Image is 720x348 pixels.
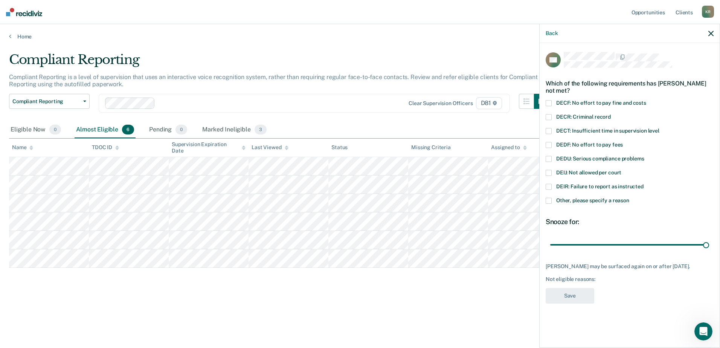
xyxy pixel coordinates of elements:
[252,144,288,151] div: Last Viewed
[556,114,611,120] span: DECR: Criminal record
[476,97,502,109] span: D81
[556,197,629,203] span: Other, please specify a reason
[491,144,526,151] div: Assigned to
[331,144,348,151] div: Status
[201,122,268,138] div: Marked Ineligible
[546,288,594,304] button: Save
[546,276,714,282] div: Not eligible reasons:
[175,125,187,134] span: 0
[546,30,558,37] button: Back
[9,122,63,138] div: Eligible Now
[255,125,267,134] span: 3
[694,322,712,340] iframe: Intercom live chat
[172,141,246,154] div: Supervision Expiration Date
[148,122,189,138] div: Pending
[546,218,714,226] div: Snooze for:
[411,144,451,151] div: Missing Criteria
[12,144,33,151] div: Name
[49,125,61,134] span: 0
[9,33,711,40] a: Home
[9,73,537,88] p: Compliant Reporting is a level of supervision that uses an interactive voice recognition system, ...
[556,169,621,176] span: DEIJ: Not allowed per court
[9,52,549,73] div: Compliant Reporting
[702,6,714,18] div: K R
[6,8,42,16] img: Recidiviz
[556,156,644,162] span: DEDU: Serious compliance problems
[75,122,136,138] div: Almost Eligible
[122,125,134,134] span: 6
[409,100,473,107] div: Clear supervision officers
[12,98,80,105] span: Compliant Reporting
[546,263,714,270] div: [PERSON_NAME] may be surfaced again on or after [DATE].
[556,183,644,189] span: DEIR: Failure to report as instructed
[546,74,714,100] div: Which of the following requirements has [PERSON_NAME] not met?
[556,128,659,134] span: DECT: Insufficient time in supervision level
[92,144,119,151] div: TDOC ID
[556,142,623,148] span: DEDF: No effort to pay fees
[556,100,646,106] span: DECF: No effort to pay fine and costs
